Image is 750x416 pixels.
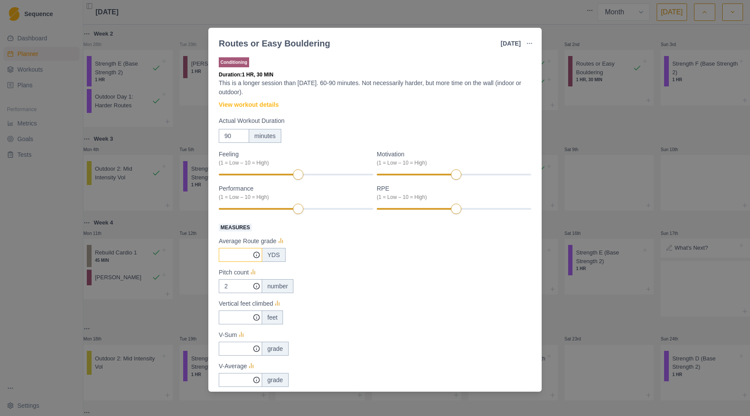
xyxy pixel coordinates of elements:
p: [DATE] [501,39,521,48]
label: Actual Workout Duration [219,116,526,125]
div: YDS [262,248,286,262]
p: V-Average [219,362,247,371]
p: Pitch count [219,268,249,277]
p: V-Sum [219,330,237,340]
div: Routes or Easy Bouldering [219,37,330,50]
label: Motivation [377,150,526,167]
p: Vertical feet climbed [219,299,273,308]
p: Duration: 1 HR, 30 MIN [219,71,531,79]
div: (1 = Low – 10 = High) [377,159,526,167]
a: View workout details [219,100,279,109]
span: Measures [219,224,252,231]
label: RPE [377,184,526,201]
div: number [262,279,293,293]
div: (1 = Low – 10 = High) [219,159,368,167]
div: feet [262,310,283,324]
p: Average Route grade [219,237,276,246]
div: grade [262,373,289,387]
p: Conditioning [219,57,249,67]
label: Feeling [219,150,368,167]
p: This is a longer session than [DATE]. 60-90 minutes. Not necessarily harder, but more time on the... [219,79,531,97]
div: (1 = Low – 10 = High) [377,193,526,201]
label: Performance [219,184,368,201]
div: grade [262,342,289,356]
div: minutes [249,129,281,143]
div: (1 = Low – 10 = High) [219,193,368,201]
